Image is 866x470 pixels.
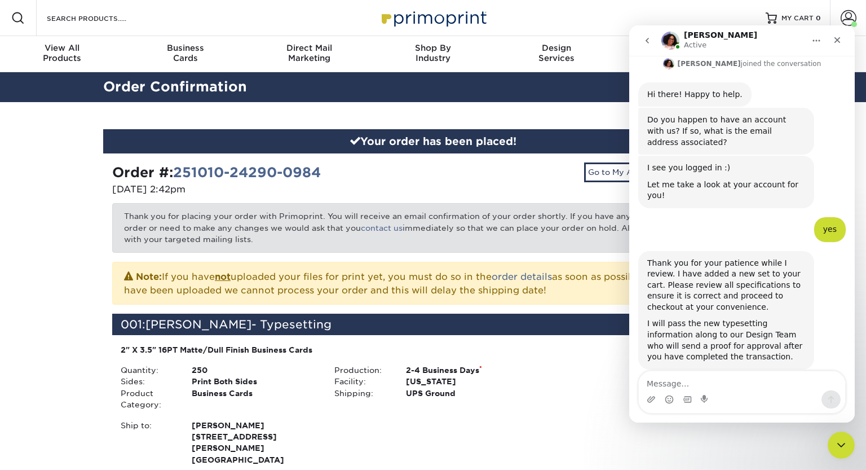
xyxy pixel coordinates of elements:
[492,271,552,282] a: order details
[112,314,647,335] div: 001:
[112,183,425,196] p: [DATE] 2:42pm
[136,271,162,282] strong: Note:
[629,25,855,423] iframe: Intercom live chat
[377,6,489,30] img: Primoprint
[371,36,494,72] a: Shop ByIndustry
[584,162,664,182] a: Go to My Account
[192,420,317,464] strong: [GEOGRAPHIC_DATA]
[192,431,317,454] span: [STREET_ADDRESS][PERSON_NAME]
[112,164,321,181] strong: Order #:
[371,43,494,63] div: Industry
[397,364,540,376] div: 2-4 Business Days
[326,364,397,376] div: Production:
[145,318,332,331] span: [PERSON_NAME]- Typesetting
[124,269,742,297] p: If you have uploaded your files for print yet, you must do so in the as soon as possible. Until y...
[618,43,742,53] span: Resources
[397,376,540,387] div: [US_STATE]
[183,376,326,387] div: Print Both Sides
[123,43,247,53] span: Business
[540,344,745,379] div: Product: $21.00 Turnaround: $0.00 Shipping: $7.84
[112,364,183,376] div: Quantity:
[326,388,397,399] div: Shipping:
[103,129,763,154] div: Your order has been placed!
[248,36,371,72] a: Direct MailMarketing
[183,364,326,376] div: 250
[183,388,326,411] div: Business Cards
[112,376,183,387] div: Sides:
[495,43,618,53] span: Design
[618,36,742,72] a: Resources& Templates
[123,43,247,63] div: Cards
[828,432,855,459] iframe: Intercom live chat
[248,43,371,53] span: Direct Mail
[173,164,321,181] a: 251010-24290-0984
[95,77,771,98] h2: Order Confirmation
[121,344,532,355] div: 2" X 3.5" 16PT Matte/Dull Finish Business Cards
[215,271,231,282] b: not
[112,388,183,411] div: Product Category:
[397,388,540,399] div: UPS Ground
[361,223,403,232] a: contact us
[46,11,156,25] input: SEARCH PRODUCTS.....
[816,14,821,22] span: 0
[495,43,618,63] div: Services
[112,203,754,252] p: Thank you for placing your order with Primoprint. You will receive an email confirmation of your ...
[248,43,371,63] div: Marketing
[618,43,742,63] div: & Templates
[112,420,183,466] div: Ship to:
[495,36,618,72] a: DesignServices
[371,43,494,53] span: Shop By
[326,376,397,387] div: Facility:
[192,420,317,431] span: [PERSON_NAME]
[123,36,247,72] a: BusinessCards
[781,14,814,23] span: MY CART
